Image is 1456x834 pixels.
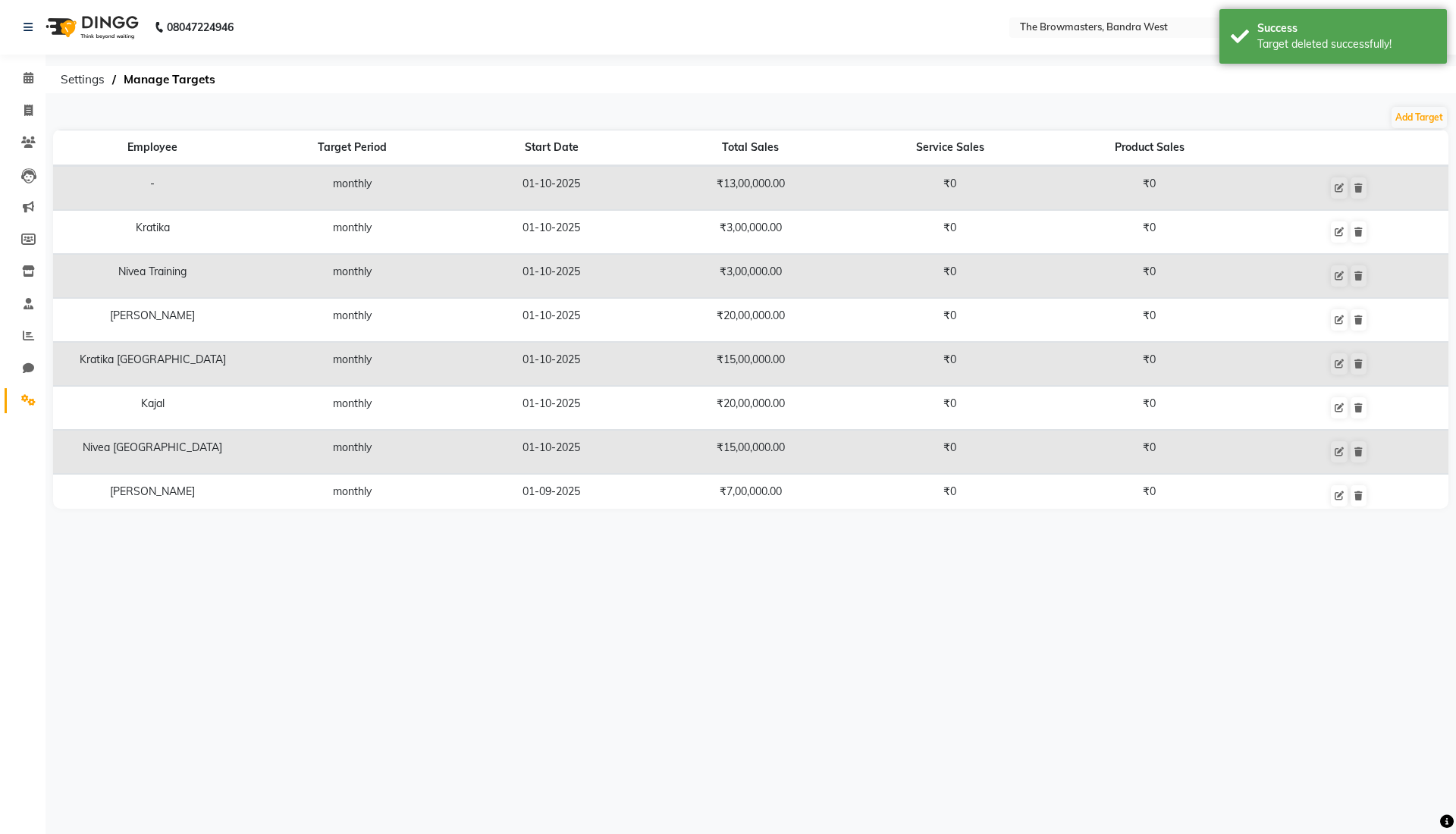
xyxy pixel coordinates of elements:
[116,66,223,93] span: Manage Targets
[1050,475,1249,518] td: ₹0
[452,431,651,474] td: 01-10-2025
[651,167,851,210] td: ₹13,00,000.00
[53,431,253,474] td: Nivea [GEOGRAPHIC_DATA]
[850,343,1050,386] td: ₹0
[651,299,851,342] td: ₹20,00,000.00
[452,255,651,298] td: 01-10-2025
[39,6,143,49] img: logo
[452,211,651,254] td: 01-10-2025
[253,475,452,518] td: monthly
[651,343,851,386] td: ₹15,00,000.00
[452,343,651,386] td: 01-10-2025
[1050,387,1249,430] td: ₹0
[53,211,253,254] td: Kratika
[651,255,851,298] td: ₹3,00,000.00
[1050,299,1249,342] td: ₹0
[651,475,851,518] td: ₹7,00,000.00
[1050,130,1249,166] th: Product Sales
[850,387,1050,430] td: ₹0
[53,299,253,342] td: [PERSON_NAME]
[53,130,253,166] th: Employee
[53,66,112,93] span: Settings
[1050,167,1249,210] td: ₹0
[53,387,253,430] td: Kajal
[651,211,851,254] td: ₹3,00,000.00
[1050,211,1249,254] td: ₹0
[253,211,452,254] td: monthly
[850,475,1050,518] td: ₹0
[651,387,851,430] td: ₹20,00,000.00
[850,211,1050,254] td: ₹0
[1050,431,1249,474] td: ₹0
[651,130,851,166] th: Total Sales
[167,6,234,49] b: 08047224946
[253,343,452,386] td: monthly
[850,255,1050,298] td: ₹0
[850,130,1050,166] th: Service Sales
[53,167,253,210] td: -
[452,299,651,342] td: 01-10-2025
[253,130,452,166] th: Target Period
[850,431,1050,474] td: ₹0
[1257,36,1436,52] div: Target deleted successfully!
[253,387,452,430] td: monthly
[1050,343,1249,386] td: ₹0
[452,387,651,430] td: 01-10-2025
[1392,107,1447,128] button: Add Target
[452,475,651,518] td: 01-09-2025
[253,299,452,342] td: monthly
[53,255,253,298] td: Nivea Training
[53,475,253,518] td: [PERSON_NAME]
[1257,20,1436,36] div: Success
[651,431,851,474] td: ₹15,00,000.00
[850,167,1050,210] td: ₹0
[253,255,452,298] td: monthly
[253,167,452,210] td: monthly
[452,130,651,166] th: Start Date
[53,343,253,386] td: Kratika [GEOGRAPHIC_DATA]
[1050,255,1249,298] td: ₹0
[452,167,651,210] td: 01-10-2025
[253,431,452,474] td: monthly
[850,299,1050,342] td: ₹0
